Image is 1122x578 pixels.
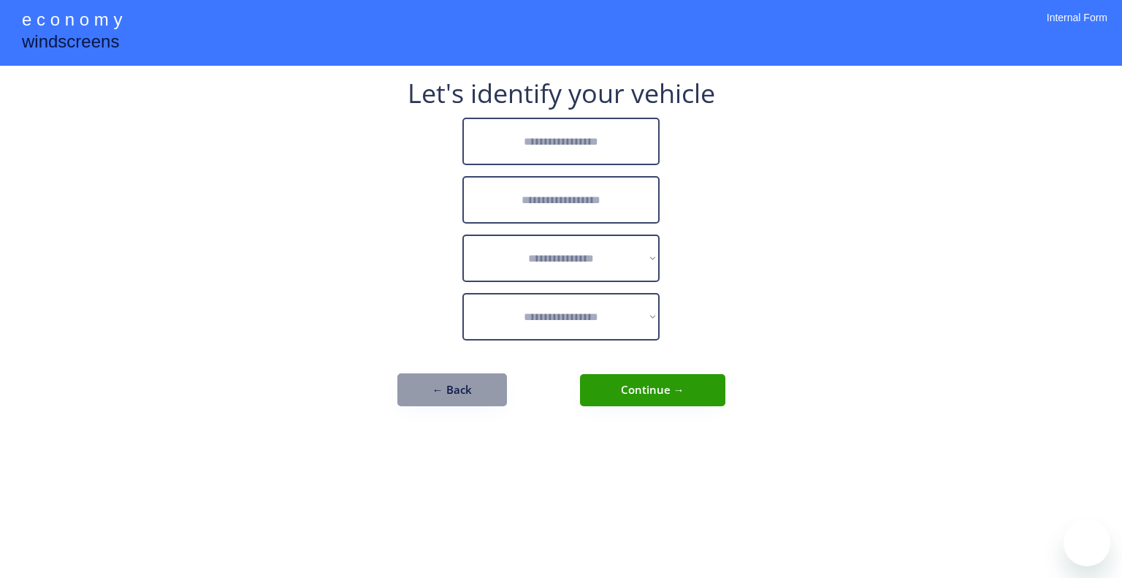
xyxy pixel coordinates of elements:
iframe: Button to launch messaging window [1064,520,1110,566]
button: Continue → [580,374,725,406]
div: Internal Form [1047,11,1107,44]
div: Let's identify your vehicle [408,80,715,107]
button: ← Back [397,373,507,406]
div: e c o n o m y [22,7,122,35]
div: windscreens [22,29,119,58]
